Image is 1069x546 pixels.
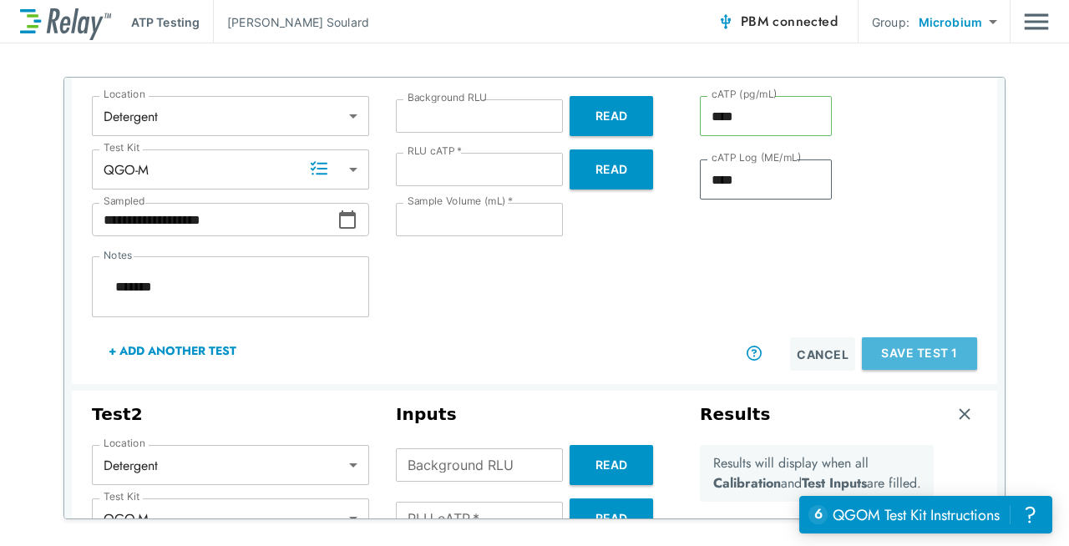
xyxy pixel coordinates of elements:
[92,331,253,371] button: + Add Another Test
[104,250,132,261] label: Notes
[104,88,145,100] label: Location
[104,491,140,503] label: Test Kit
[408,145,462,157] label: RLU cATP
[131,13,200,31] p: ATP Testing
[790,337,855,371] button: Cancel
[862,337,977,370] button: Save Test 1
[872,13,909,31] p: Group:
[92,404,369,425] h3: Test 2
[408,92,487,104] label: Background RLU
[20,4,111,40] img: LuminUltra Relay
[92,203,337,236] input: Choose date, selected date is Aug 18, 2025
[713,473,781,493] b: Calibration
[711,5,844,38] button: PBM connected
[92,153,369,186] div: QGO-M
[570,149,653,190] button: Read
[700,404,771,425] h3: Results
[227,13,369,31] p: [PERSON_NAME] Soulard
[570,498,653,538] button: Read
[104,195,145,207] label: Sampled
[773,12,838,31] span: connected
[104,437,145,449] label: Location
[570,96,653,136] button: Read
[802,473,867,493] b: Test Inputs
[713,453,921,493] p: Results will display when all and are filled.
[712,88,778,100] label: cATP (pg/mL)
[92,448,369,482] div: Detergent
[1024,6,1049,38] button: Main menu
[712,152,801,164] label: cATP Log (ME/mL)
[1024,6,1049,38] img: Drawer Icon
[408,195,513,207] label: Sample Volume (mL)
[956,406,973,422] img: Remove
[570,445,653,485] button: Read
[104,142,140,154] label: Test Kit
[92,99,369,133] div: Detergent
[396,404,673,425] h3: Inputs
[717,13,734,30] img: Connected Icon
[92,502,369,535] div: QGO-M
[741,10,838,33] span: PBM
[799,496,1052,533] iframe: Resource center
